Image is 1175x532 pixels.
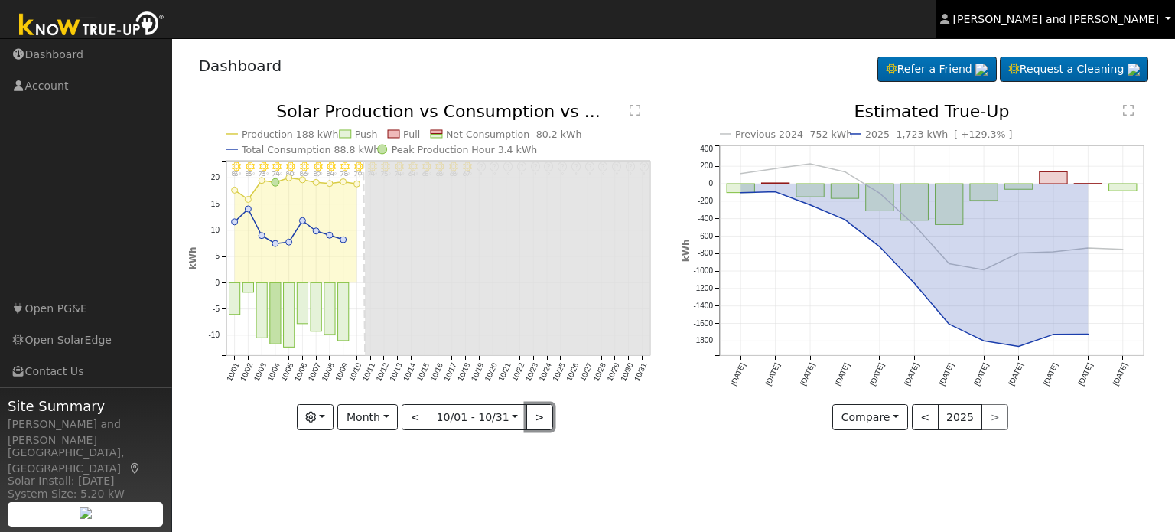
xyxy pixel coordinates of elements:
[299,162,308,171] i: 10/06 - Clear
[8,486,164,502] div: System Size: 5.20 kW
[265,361,282,383] text: 10/04
[1005,184,1033,189] rect: onclick=""
[327,181,333,187] circle: onclick=""
[340,179,346,185] circle: onclick=""
[972,361,990,387] text: [DATE]
[456,361,472,383] text: 10/18
[912,280,918,286] circle: onclick=""
[1040,172,1067,184] rect: onclick=""
[1123,104,1134,116] text: 
[269,171,284,177] p: 74°
[231,219,237,225] circle: onclick=""
[526,404,553,430] button: >
[306,361,322,383] text: 10/07
[877,57,997,83] a: Refer a Friend
[231,188,237,194] circle: onclick=""
[496,361,513,383] text: 10/21
[327,233,333,239] circle: onclick=""
[324,283,334,335] rect: onclick=""
[773,189,779,195] circle: onclick=""
[229,283,239,315] rect: onclick=""
[1085,245,1092,251] circle: onclick=""
[210,174,220,182] text: 20
[854,102,1010,121] text: Estimated True-Up
[292,361,308,383] text: 10/06
[636,171,651,177] p: °
[912,222,918,228] circle: onclick=""
[970,184,998,201] rect: onclick=""
[256,283,267,338] rect: onclick=""
[981,267,987,273] circle: onclick=""
[272,240,278,246] circle: onclick=""
[981,338,987,344] circle: onclick=""
[763,361,781,387] text: [DATE]
[938,404,983,430] button: 2025
[1000,57,1148,83] a: Request a Cleaning
[900,184,928,220] rect: onclick=""
[708,179,713,188] text: 0
[354,129,377,140] text: Push
[80,507,92,519] img: retrieve
[283,171,298,177] p: 80°
[229,171,243,177] p: 83°
[225,361,241,383] text: 10/01
[807,161,813,167] circle: onclick=""
[208,331,220,339] text: -10
[832,404,908,430] button: Compare
[737,171,744,177] circle: onclick=""
[337,404,398,430] button: Month
[210,200,220,208] text: 15
[693,302,713,310] text: -1400
[842,217,848,223] circle: onclick=""
[807,202,813,208] circle: onclick=""
[313,180,319,186] circle: onclick=""
[693,284,713,292] text: -1200
[129,462,142,475] a: Map
[8,396,164,416] span: Site Summary
[353,181,360,188] circle: onclick=""
[256,171,271,177] p: 73°
[698,250,713,258] text: -800
[700,162,713,171] text: 200
[215,253,220,261] text: 5
[297,171,311,177] p: 86°
[591,361,607,383] text: 10/28
[831,184,858,198] rect: onclick=""
[727,184,754,193] rect: onclick=""
[681,240,692,263] text: kWh
[285,175,291,181] circle: onclick=""
[242,129,339,140] text: Production 188 kWh
[391,144,537,155] text: Peak Production Hour 3.4 kWh
[698,232,713,240] text: -600
[1109,184,1137,191] rect: onclick=""
[773,165,779,171] circle: onclick=""
[313,162,322,171] i: 10/07 - Clear
[340,162,350,171] i: 10/09 - Clear
[354,162,363,171] i: 10/10 - Clear
[799,361,816,387] text: [DATE]
[866,184,893,211] rect: onclick=""
[537,361,553,383] text: 10/24
[402,404,428,430] button: <
[327,162,336,171] i: 10/08 - Clear
[446,129,582,140] text: Net Consumption -80.2 kWh
[903,361,920,387] text: [DATE]
[442,361,458,383] text: 10/17
[210,226,220,234] text: 10
[11,8,172,43] img: Know True-Up
[842,169,848,175] circle: onclick=""
[729,361,747,387] text: [DATE]
[605,361,621,383] text: 10/29
[578,361,594,383] text: 10/27
[936,184,963,224] rect: onclick=""
[698,214,713,223] text: -400
[469,361,485,383] text: 10/19
[272,178,279,186] circle: onclick=""
[351,171,366,177] p: 79°
[762,183,789,184] rect: onclick=""
[245,162,254,171] i: 10/02 - MostlyClear
[279,361,295,383] text: 10/05
[1050,331,1056,338] circle: onclick=""
[374,361,390,383] text: 10/12
[868,361,886,387] text: [DATE]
